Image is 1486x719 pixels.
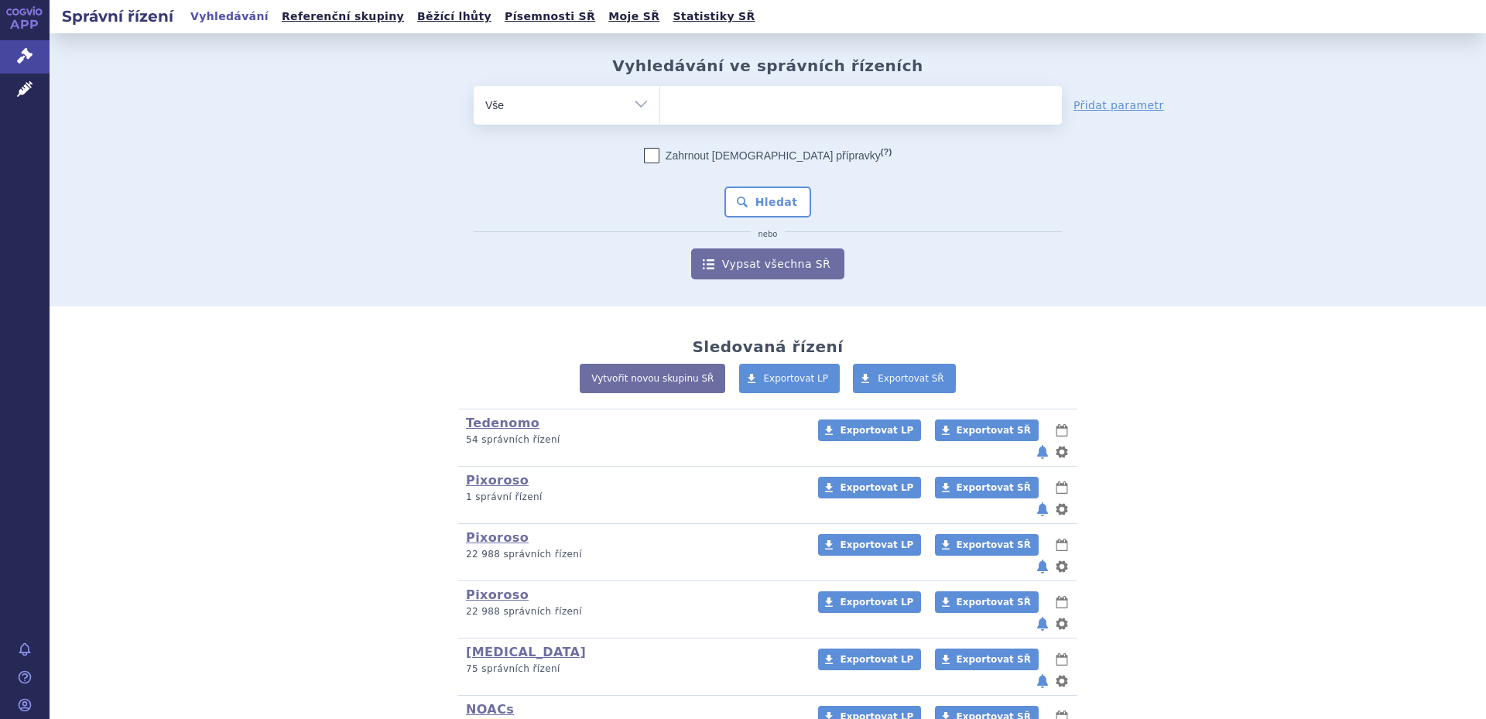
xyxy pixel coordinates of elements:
a: Exportovat SŘ [935,534,1039,556]
button: lhůty [1054,650,1070,669]
button: lhůty [1054,421,1070,440]
span: Exportovat SŘ [878,373,944,384]
h2: Sledovaná řízení [692,337,843,356]
button: nastavení [1054,615,1070,633]
button: nastavení [1054,500,1070,519]
p: 54 správních řízení [466,433,798,447]
span: Exportovat LP [840,597,913,608]
span: Exportovat SŘ [957,597,1031,608]
a: Exportovat LP [739,364,841,393]
button: notifikace [1035,672,1050,690]
a: Exportovat SŘ [935,419,1039,441]
a: Exportovat LP [818,649,921,670]
a: Exportovat SŘ [935,591,1039,613]
a: Vyhledávání [186,6,273,27]
a: Exportovat LP [818,477,921,498]
button: nastavení [1054,672,1070,690]
span: Exportovat LP [840,425,913,436]
button: lhůty [1054,536,1070,554]
a: Vypsat všechna SŘ [691,248,844,279]
button: lhůty [1054,593,1070,611]
span: Exportovat SŘ [957,539,1031,550]
a: Moje SŘ [604,6,664,27]
p: 22 988 správních řízení [466,605,798,618]
h2: Správní řízení [50,5,186,27]
span: Exportovat LP [840,654,913,665]
a: Exportovat LP [818,419,921,441]
p: 22 988 správních řízení [466,548,798,561]
p: 1 správní řízení [466,491,798,504]
label: Zahrnout [DEMOGRAPHIC_DATA] přípravky [644,148,892,163]
a: Písemnosti SŘ [500,6,600,27]
button: notifikace [1035,557,1050,576]
a: NOACs [466,702,514,717]
a: Exportovat SŘ [935,477,1039,498]
button: Hledat [724,187,812,217]
span: Exportovat SŘ [957,482,1031,493]
span: Exportovat SŘ [957,654,1031,665]
p: 75 správních řízení [466,663,798,676]
a: Běžící lhůty [413,6,496,27]
button: nastavení [1054,443,1070,461]
a: Exportovat LP [818,534,921,556]
span: Exportovat SŘ [957,425,1031,436]
a: Přidat parametr [1073,98,1164,113]
a: Exportovat LP [818,591,921,613]
a: Referenční skupiny [277,6,409,27]
a: Exportovat SŘ [853,364,956,393]
button: notifikace [1035,500,1050,519]
span: Exportovat LP [764,373,829,384]
button: notifikace [1035,615,1050,633]
span: Exportovat LP [840,482,913,493]
a: Statistiky SŘ [668,6,759,27]
abbr: (?) [881,147,892,157]
a: Tedenomo [466,416,539,430]
a: Vytvořit novou skupinu SŘ [580,364,725,393]
button: lhůty [1054,478,1070,497]
button: nastavení [1054,557,1070,576]
i: nebo [751,230,786,239]
a: Exportovat SŘ [935,649,1039,670]
a: Pixoroso [466,473,529,488]
button: notifikace [1035,443,1050,461]
span: Exportovat LP [840,539,913,550]
a: Pixoroso [466,587,529,602]
a: Pixoroso [466,530,529,545]
h2: Vyhledávání ve správních řízeních [612,56,923,75]
a: [MEDICAL_DATA] [466,645,586,659]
